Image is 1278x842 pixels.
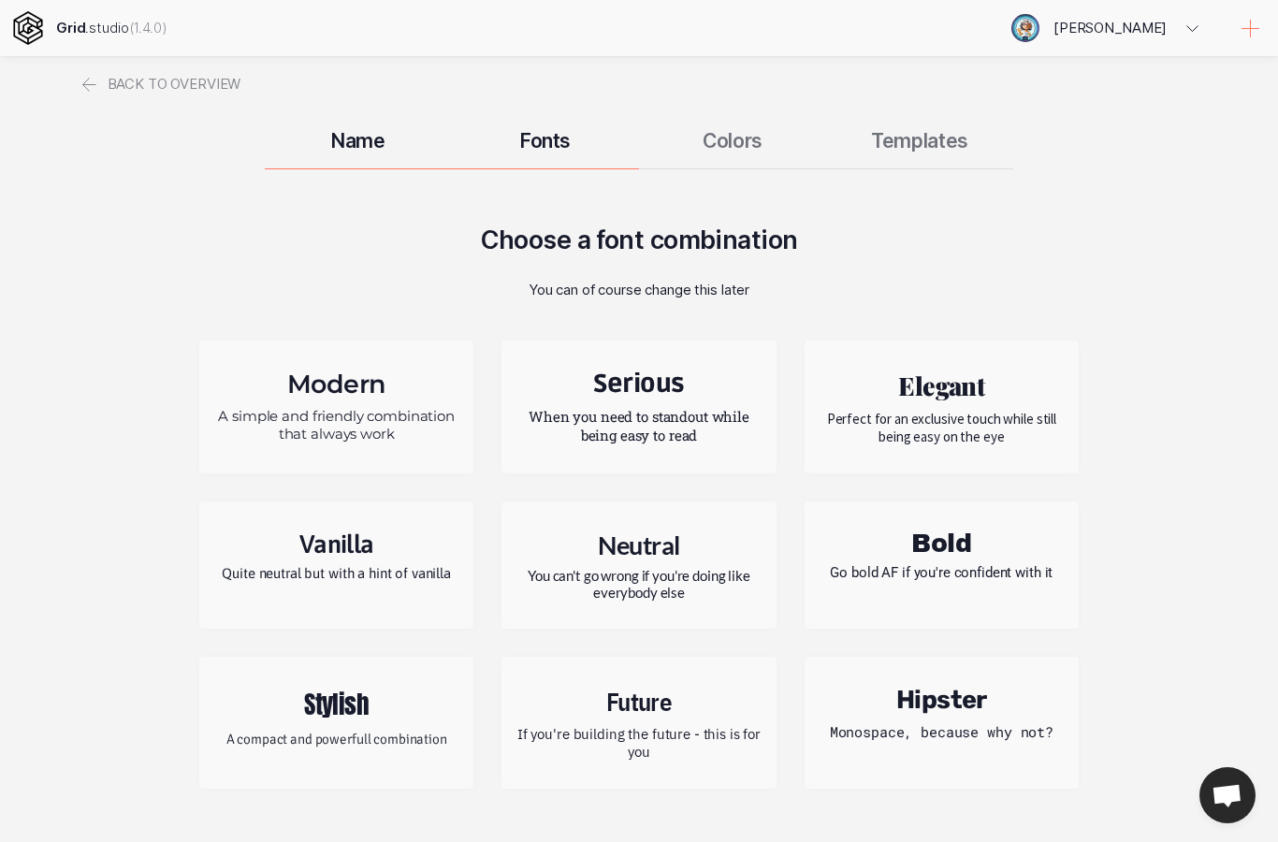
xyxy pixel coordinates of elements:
[213,731,459,748] p: A compact and powerfull combination
[78,56,240,112] a: Back to overview
[1011,14,1039,42] img: Profile picture
[108,56,241,112] span: Back to overview
[213,369,459,399] h2: Modern
[213,530,459,559] h2: Vanilla
[56,19,85,36] strong: Grid
[516,407,762,444] p: When you need to standout while being easy to read
[213,407,459,443] p: A simple and friendly combination that always work
[452,129,639,152] h3: Fonts
[213,685,459,723] h2: Stylish
[516,685,762,718] h2: Future
[819,530,1065,558] h2: Bold
[129,19,167,36] span: Click to see changelog
[516,530,762,560] h2: Neutral
[819,685,1065,715] h2: Hipster
[516,369,762,399] h2: Serious
[213,565,459,581] p: Quite neutral but with a hint of vanilla
[819,369,1065,402] h2: Elegant
[819,564,1065,581] p: Go bold AF if you're confident with it
[1199,767,1256,823] a: Open chat
[265,129,452,152] h3: Name
[481,225,798,255] h2: Choose a font combination
[819,410,1065,445] p: Perfect for an exclusive touch while still being easy on the eye
[516,725,762,761] p: If you're building the future - this is for you
[529,281,749,298] p: You can of course change this later
[516,567,762,601] p: You can't go wrong if you're doing like everybody else
[819,722,1065,741] p: Monospace, because why not?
